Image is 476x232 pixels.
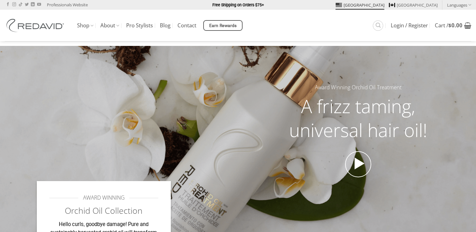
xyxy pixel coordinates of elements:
a: Contact [177,20,196,31]
a: Open video in lightbox [345,151,372,178]
span: AWARD WINNING [83,194,125,202]
a: Blog [160,20,171,31]
span: Cart / [435,23,462,28]
a: Login / Register [391,20,428,31]
a: About [100,19,119,32]
img: REDAVID Salon Products | United States [5,19,68,32]
a: Earn Rewards [203,20,243,31]
a: View cart [435,19,471,32]
span: Earn Rewards [209,22,237,29]
a: Languages [447,0,471,9]
span: Login / Register [391,23,428,28]
span: $ [448,22,451,29]
a: Follow on Twitter [25,3,29,7]
a: Follow on Instagram [12,3,16,7]
a: Follow on Facebook [6,3,10,7]
h2: A frizz taming, universal hair oil! [277,94,440,142]
a: Follow on LinkedIn [31,3,35,7]
a: [GEOGRAPHIC_DATA] [336,0,384,10]
h2: Orchid Oil Collection [49,205,159,216]
a: Search [373,20,383,31]
a: Follow on TikTok [19,3,22,7]
a: Shop [77,19,93,32]
h5: Award Winning Orchid Oil Treatment [277,83,440,92]
a: [GEOGRAPHIC_DATA] [389,0,438,10]
strong: Free Shipping on Orders $75+ [212,3,264,7]
a: Follow on YouTube [37,3,41,7]
bdi: 0.00 [448,22,462,29]
a: Pro Stylists [126,20,153,31]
